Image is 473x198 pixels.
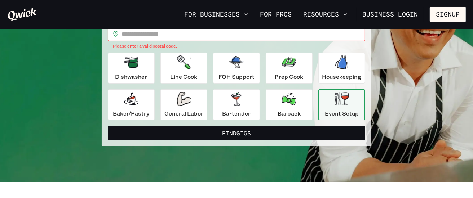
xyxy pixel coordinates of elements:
button: FOH Support [213,53,260,84]
p: Barback [278,109,301,118]
a: Business Login [356,7,424,22]
p: Dishwasher [115,72,147,81]
button: Baker/Pastry [108,89,155,120]
p: Bartender [222,109,251,118]
button: Resources [300,8,350,21]
p: Please enter a valid postal code. [113,42,360,50]
button: Signup [430,7,466,22]
p: Line Cook [171,72,198,81]
p: Prep Cook [275,72,304,81]
button: FindGigs [108,126,365,140]
p: Baker/Pastry [113,109,150,118]
p: FOH Support [218,72,255,81]
button: Housekeeping [318,53,365,84]
p: General Labor [164,109,203,118]
button: Bartender [213,89,260,120]
button: For Businesses [181,8,251,21]
button: Dishwasher [108,53,155,84]
button: Event Setup [318,89,365,120]
button: Prep Cook [266,53,313,84]
p: Housekeeping [322,72,362,81]
button: Line Cook [160,53,207,84]
button: General Labor [160,89,207,120]
a: For Pros [257,8,295,21]
button: Barback [266,89,313,120]
p: Event Setup [325,109,359,118]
